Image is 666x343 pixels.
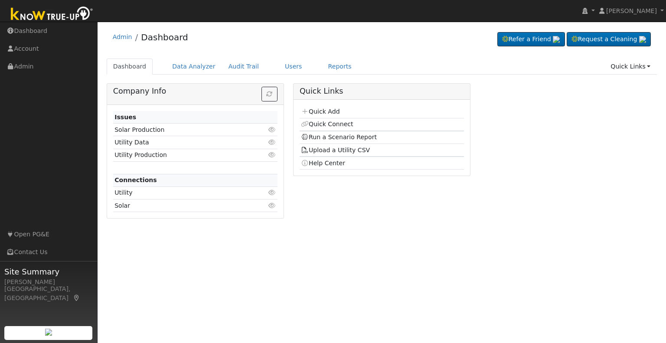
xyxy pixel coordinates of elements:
td: Solar Production [113,124,251,136]
strong: Connections [114,176,157,183]
td: Utility [113,186,251,199]
a: Map [73,294,81,301]
i: Click to view [268,139,276,145]
a: Reports [322,59,358,75]
td: Utility Data [113,136,251,149]
h5: Quick Links [300,87,464,96]
i: Click to view [268,127,276,133]
a: Request a Cleaning [567,32,651,47]
i: Click to view [268,189,276,196]
a: Dashboard [107,59,153,75]
a: Users [278,59,309,75]
img: retrieve [639,36,646,43]
img: retrieve [553,36,560,43]
img: retrieve [45,329,52,336]
i: Click to view [268,152,276,158]
td: Utility Production [113,149,251,161]
div: [PERSON_NAME] [4,278,93,287]
a: Audit Trail [222,59,265,75]
h5: Company Info [113,87,277,96]
a: Refer a Friend [497,32,565,47]
a: Help Center [301,160,345,167]
a: Quick Links [604,59,657,75]
span: Site Summary [4,266,93,278]
div: [GEOGRAPHIC_DATA], [GEOGRAPHIC_DATA] [4,284,93,303]
a: Quick Add [301,108,340,115]
a: Admin [113,33,132,40]
a: Data Analyzer [166,59,222,75]
strong: Issues [114,114,136,121]
i: Click to view [268,203,276,209]
a: Dashboard [141,32,188,42]
span: [PERSON_NAME] [606,7,657,14]
a: Run a Scenario Report [301,134,377,140]
a: Quick Connect [301,121,353,127]
a: Upload a Utility CSV [301,147,370,154]
td: Solar [113,199,251,212]
img: Know True-Up [7,5,98,24]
